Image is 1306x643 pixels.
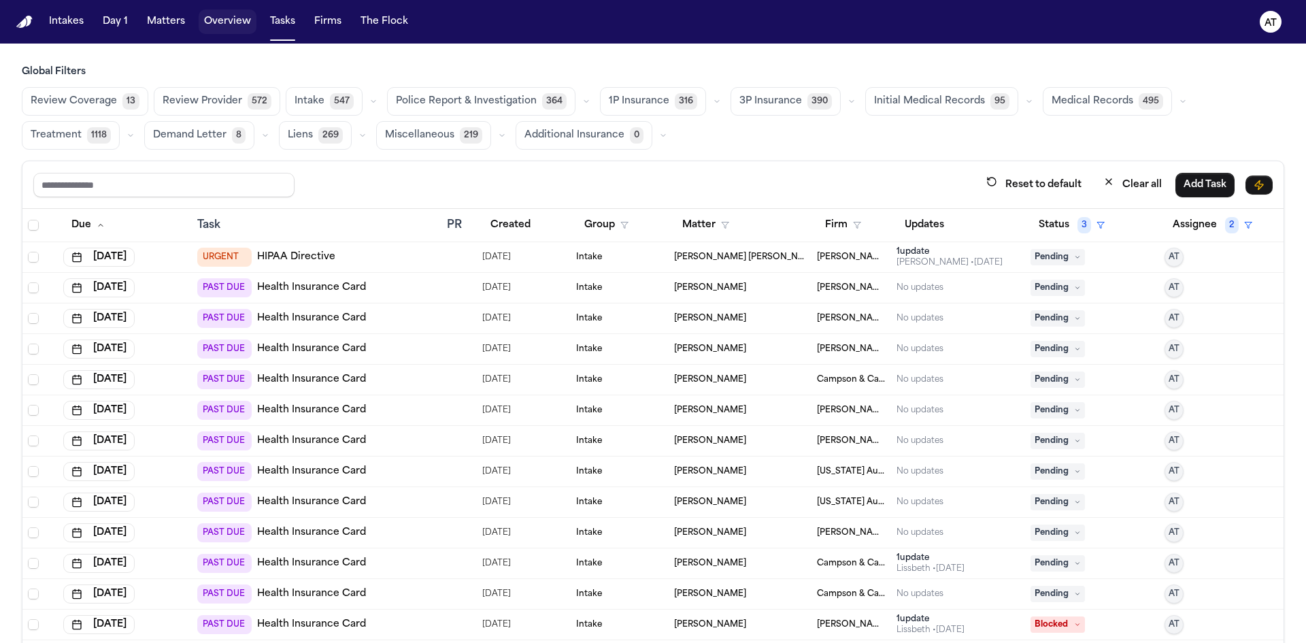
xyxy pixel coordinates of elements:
[22,121,120,150] button: Treatment1118
[516,121,652,150] button: Additional Insurance0
[355,10,414,34] button: The Flock
[1139,93,1163,110] span: 495
[739,95,802,108] span: 3P Insurance
[387,87,575,116] button: Police Report & Investigation364
[376,121,491,150] button: Miscellaneous219
[542,93,567,110] span: 364
[144,121,254,150] button: Demand Letter8
[31,129,82,142] span: Treatment
[31,95,117,108] span: Review Coverage
[1043,87,1172,116] button: Medical Records495
[232,127,246,144] span: 8
[97,10,133,34] button: Day 1
[265,10,301,34] button: Tasks
[385,129,454,142] span: Miscellaneous
[978,172,1090,197] button: Reset to default
[460,127,482,144] span: 219
[807,93,832,110] span: 390
[1175,173,1235,197] button: Add Task
[318,127,343,144] span: 269
[154,87,280,116] button: Review Provider572
[396,95,537,108] span: Police Report & Investigation
[309,10,347,34] button: Firms
[609,95,669,108] span: 1P Insurance
[286,87,363,116] button: Intake547
[279,121,352,150] button: Liens269
[865,87,1018,116] button: Initial Medical Records95
[163,95,242,108] span: Review Provider
[675,93,697,110] span: 316
[630,127,643,144] span: 0
[153,129,227,142] span: Demand Letter
[122,93,139,110] span: 13
[1052,95,1133,108] span: Medical Records
[1095,172,1170,197] button: Clear all
[22,87,148,116] button: Review Coverage13
[731,87,841,116] button: 3P Insurance390
[248,93,271,110] span: 572
[600,87,706,116] button: 1P Insurance316
[141,10,190,34] button: Matters
[199,10,256,34] button: Overview
[44,10,89,34] button: Intakes
[874,95,985,108] span: Initial Medical Records
[295,95,324,108] span: Intake
[330,93,354,110] span: 547
[87,127,111,144] span: 1118
[990,93,1009,110] span: 95
[16,16,33,29] img: Finch Logo
[288,129,313,142] span: Liens
[22,65,1284,79] h3: Global Filters
[16,16,33,29] a: Home
[1245,176,1273,195] button: Immediate Task
[524,129,624,142] span: Additional Insurance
